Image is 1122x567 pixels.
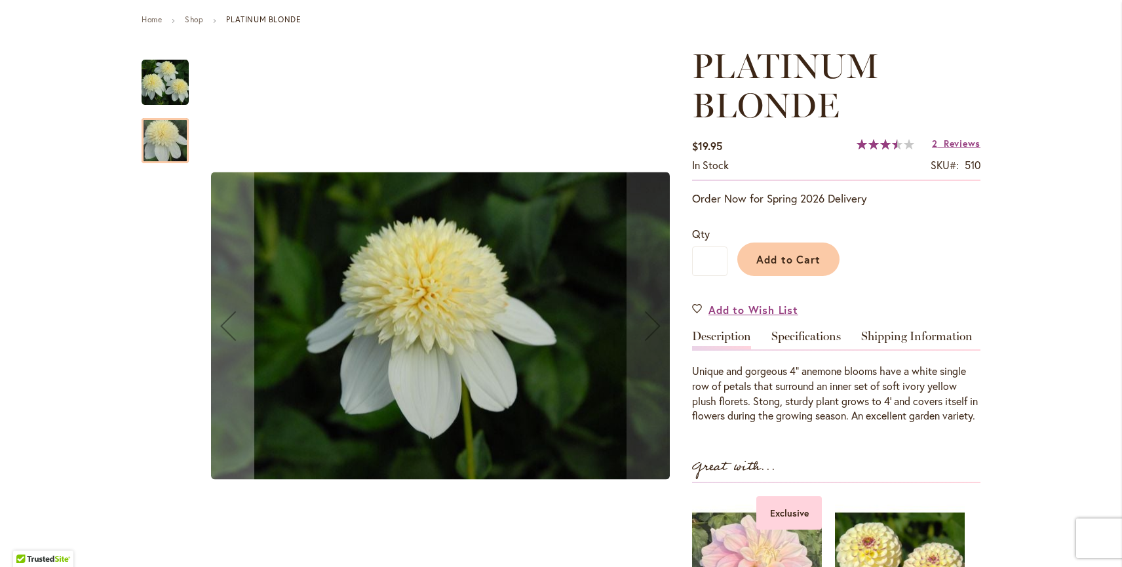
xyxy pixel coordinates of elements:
img: PLATINUM BLONDE [211,172,670,480]
a: 2 Reviews [932,137,980,149]
a: Add to Wish List [692,302,798,317]
a: Specifications [771,330,841,349]
div: PLATINUM BLONDE [142,105,189,163]
strong: PLATINUM BLONDE [226,14,301,24]
iframe: Launch Accessibility Center [10,520,47,557]
span: In stock [692,158,729,172]
div: 510 [965,158,980,173]
a: Shop [185,14,203,24]
span: Reviews [944,137,980,149]
a: Shipping Information [861,330,973,349]
a: Description [692,330,751,349]
span: 2 [932,137,938,149]
span: Add to Wish List [708,302,798,317]
div: Unique and gorgeous 4" anemone blooms have a white single row of petals that surround an inner se... [692,364,980,423]
button: Add to Cart [737,243,840,276]
span: PLATINUM BLONDE [692,45,879,126]
a: Home [142,14,162,24]
p: Order Now for Spring 2026 Delivery [692,191,980,206]
img: PLATINUM BLONDE [142,58,189,106]
div: Detailed Product Info [692,330,980,423]
span: Qty [692,227,710,241]
span: $19.95 [692,139,722,153]
div: 70% [857,139,914,149]
div: Exclusive [756,496,822,530]
strong: SKU [931,158,959,172]
div: Availability [692,158,729,173]
strong: Great with... [692,456,776,478]
span: Add to Cart [756,252,821,266]
div: PLATINUM BLONDE [142,47,202,105]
